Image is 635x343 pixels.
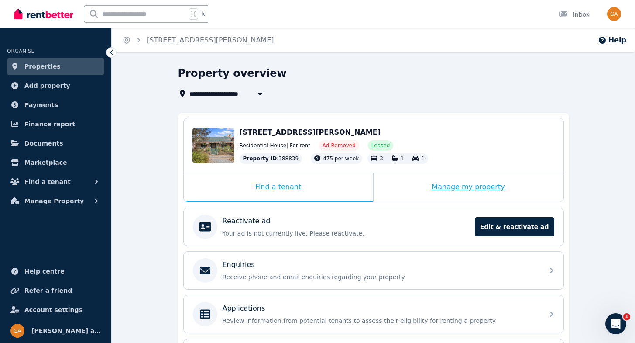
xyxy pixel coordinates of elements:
span: Ad: Removed [323,142,356,149]
a: Help centre [7,263,104,280]
span: Account settings [24,305,82,315]
span: Residential House | For rent [240,142,310,149]
a: EnquiriesReceive phone and email enquiries regarding your property [184,252,563,289]
button: Find a tenant [7,173,104,191]
a: Finance report [7,115,104,133]
button: Manage Property [7,192,104,210]
a: Reactivate adYour ad is not currently live. Please reactivate.Edit & reactivate ad [184,208,563,246]
span: Manage Property [24,196,84,206]
span: ORGANISE [7,48,34,54]
span: Property ID [243,155,277,162]
img: Natalie and Garth Thompson [10,324,24,338]
div: Manage my property [374,173,563,202]
a: Account settings [7,301,104,319]
span: Properties [24,61,61,72]
p: Reactivate ad [223,216,271,226]
p: Enquiries [223,260,255,270]
div: : 388839 [240,153,302,164]
span: Payments [24,100,58,110]
a: Properties [7,58,104,75]
a: ApplicationsReview information from potential tenants to assess their eligibility for renting a p... [184,295,563,333]
p: Review information from potential tenants to assess their eligibility for renting a property [223,316,539,325]
span: 1 [401,156,404,162]
img: Natalie and Garth Thompson [607,7,621,21]
a: Payments [7,96,104,114]
span: [PERSON_NAME] and [PERSON_NAME] [31,326,101,336]
a: [STREET_ADDRESS][PERSON_NAME] [147,36,274,44]
nav: Breadcrumb [112,28,285,52]
span: Add property [24,80,70,91]
a: Documents [7,135,104,152]
span: k [202,10,205,17]
img: RentBetter [14,7,73,21]
span: 475 per week [323,156,359,162]
span: Marketplace [24,157,67,168]
span: Find a tenant [24,177,71,187]
span: Finance report [24,119,75,129]
iframe: Intercom live chat [605,313,626,334]
span: 1 [623,313,630,320]
div: Inbox [559,10,590,19]
span: Leased [371,142,390,149]
div: Find a tenant [184,173,373,202]
span: [STREET_ADDRESS][PERSON_NAME] [240,128,381,136]
span: Documents [24,138,63,149]
p: Your ad is not currently live. Please reactivate. [223,229,470,238]
span: Refer a friend [24,285,72,296]
button: Help [598,35,626,45]
h1: Property overview [178,66,287,80]
a: Refer a friend [7,282,104,299]
a: Marketplace [7,154,104,171]
span: 3 [380,156,383,162]
a: Add property [7,77,104,94]
p: Receive phone and email enquiries regarding your property [223,273,539,281]
span: 1 [421,156,425,162]
span: Help centre [24,266,65,277]
span: Edit & reactivate ad [475,217,554,236]
p: Applications [223,303,265,314]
